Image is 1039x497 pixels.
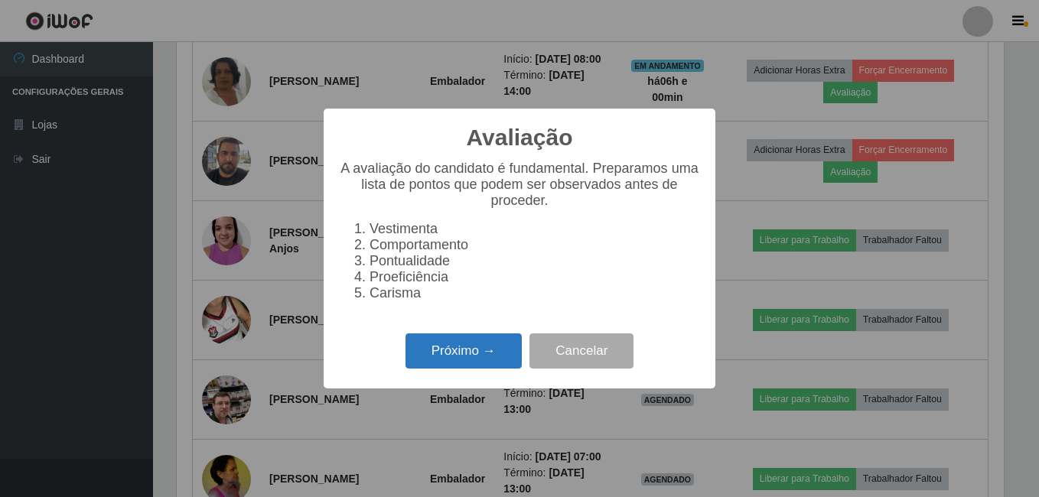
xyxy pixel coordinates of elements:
button: Cancelar [529,333,633,369]
h2: Avaliação [467,124,573,151]
p: A avaliação do candidato é fundamental. Preparamos uma lista de pontos que podem ser observados a... [339,161,700,209]
li: Vestimenta [370,221,700,237]
li: Comportamento [370,237,700,253]
li: Carisma [370,285,700,301]
li: Proeficiência [370,269,700,285]
button: Próximo → [406,333,522,369]
li: Pontualidade [370,253,700,269]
